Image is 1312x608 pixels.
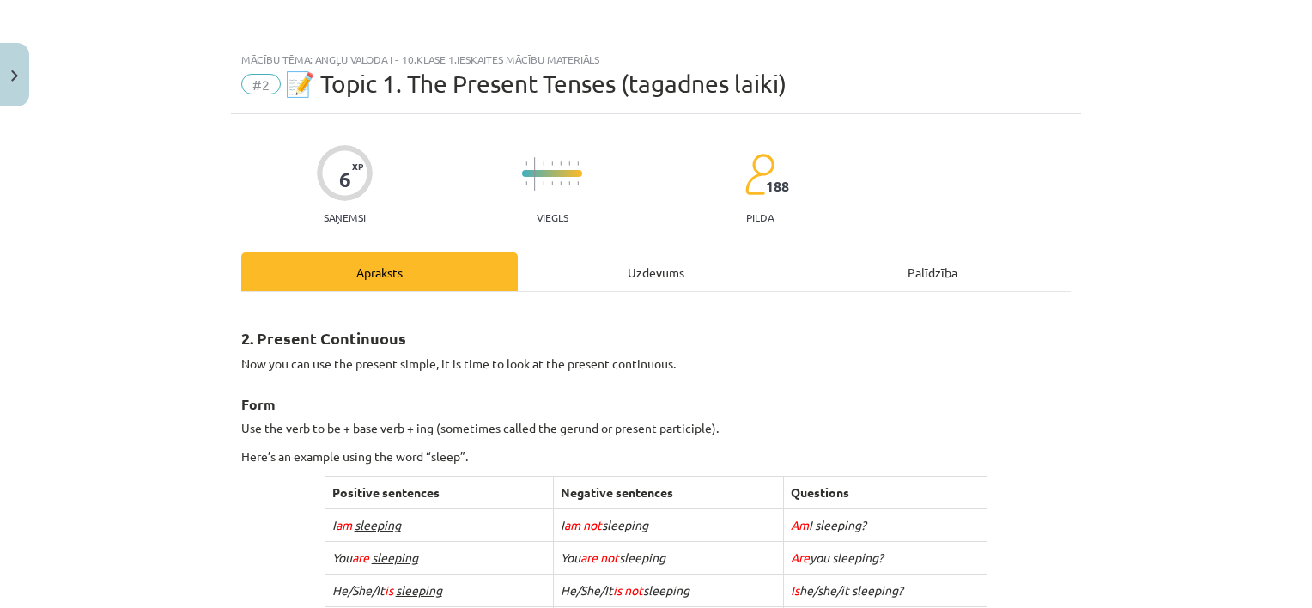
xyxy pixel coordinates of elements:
span: Am [791,517,809,532]
i: you sleeping? [791,550,884,565]
img: icon-short-line-57e1e144782c952c97e751825c79c345078a6d821885a25fce030b3d8c18986b.svg [560,161,562,166]
span: am not [564,517,602,532]
img: icon-short-line-57e1e144782c952c97e751825c79c345078a6d821885a25fce030b3d8c18986b.svg [568,181,570,185]
img: icon-short-line-57e1e144782c952c97e751825c79c345078a6d821885a25fce030b3d8c18986b.svg [525,181,527,185]
i: I sleeping? [791,517,866,532]
p: Viegls [537,211,568,223]
span: #2 [241,74,281,94]
span: XP [352,161,363,171]
span: Are [791,550,810,565]
strong: Form [241,395,276,413]
strong: 2. Present Continuous [241,328,406,348]
i: You sleeping [561,550,665,565]
p: Now you can use the present simple, it is time to look at the present continuous. [241,355,1071,373]
img: icon-short-line-57e1e144782c952c97e751825c79c345078a6d821885a25fce030b3d8c18986b.svg [543,181,544,185]
i: You [332,550,418,565]
p: Here’s an example using the word “sleep”. [241,447,1071,465]
span: 📝 Topic 1. The Present Tenses (tagadnes laiki) [285,70,787,98]
i: He/She/It sleeping [561,582,689,598]
span: 188 [766,179,789,194]
u: sleeping [355,517,401,532]
span: is not [613,582,643,598]
img: icon-short-line-57e1e144782c952c97e751825c79c345078a6d821885a25fce030b3d8c18986b.svg [577,161,579,166]
span: are not [580,550,619,565]
img: students-c634bb4e5e11cddfef0936a35e636f08e4e9abd3cc4e673bd6f9a4125e45ecb1.svg [744,153,774,196]
u: sleeping [372,550,418,565]
div: Palīdzība [794,252,1071,291]
th: Questions [783,477,987,509]
img: icon-short-line-57e1e144782c952c97e751825c79c345078a6d821885a25fce030b3d8c18986b.svg [560,181,562,185]
img: icon-short-line-57e1e144782c952c97e751825c79c345078a6d821885a25fce030b3d8c18986b.svg [568,161,570,166]
span: Is [791,582,799,598]
div: Apraksts [241,252,518,291]
img: icon-short-line-57e1e144782c952c97e751825c79c345078a6d821885a25fce030b3d8c18986b.svg [551,161,553,166]
th: Negative sentences [553,477,783,509]
i: He/She/It [332,582,442,598]
p: Use the verb to be + base verb + ing (sometimes called the gerund or present participle). [241,419,1071,437]
span: am [336,517,352,532]
img: icon-long-line-d9ea69661e0d244f92f715978eff75569469978d946b2353a9bb055b3ed8787d.svg [534,157,536,191]
img: icon-short-line-57e1e144782c952c97e751825c79c345078a6d821885a25fce030b3d8c18986b.svg [525,161,527,166]
div: 6 [339,167,351,192]
th: Positive sentences [325,477,553,509]
div: Mācību tēma: Angļu valoda i - 10.klase 1.ieskaites mācību materiāls [241,53,1071,65]
span: are [352,550,369,565]
img: icon-short-line-57e1e144782c952c97e751825c79c345078a6d821885a25fce030b3d8c18986b.svg [543,161,544,166]
u: sleeping [396,582,442,598]
img: icon-close-lesson-0947bae3869378f0d4975bcd49f059093ad1ed9edebbc8119c70593378902aed.svg [11,70,18,82]
i: I sleeping [561,517,648,532]
p: pilda [746,211,774,223]
img: icon-short-line-57e1e144782c952c97e751825c79c345078a6d821885a25fce030b3d8c18986b.svg [577,181,579,185]
img: icon-short-line-57e1e144782c952c97e751825c79c345078a6d821885a25fce030b3d8c18986b.svg [551,181,553,185]
i: I [332,517,401,532]
p: Saņemsi [317,211,373,223]
div: Uzdevums [518,252,794,291]
span: is [385,582,393,598]
i: he/she/it sleeping? [791,582,903,598]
